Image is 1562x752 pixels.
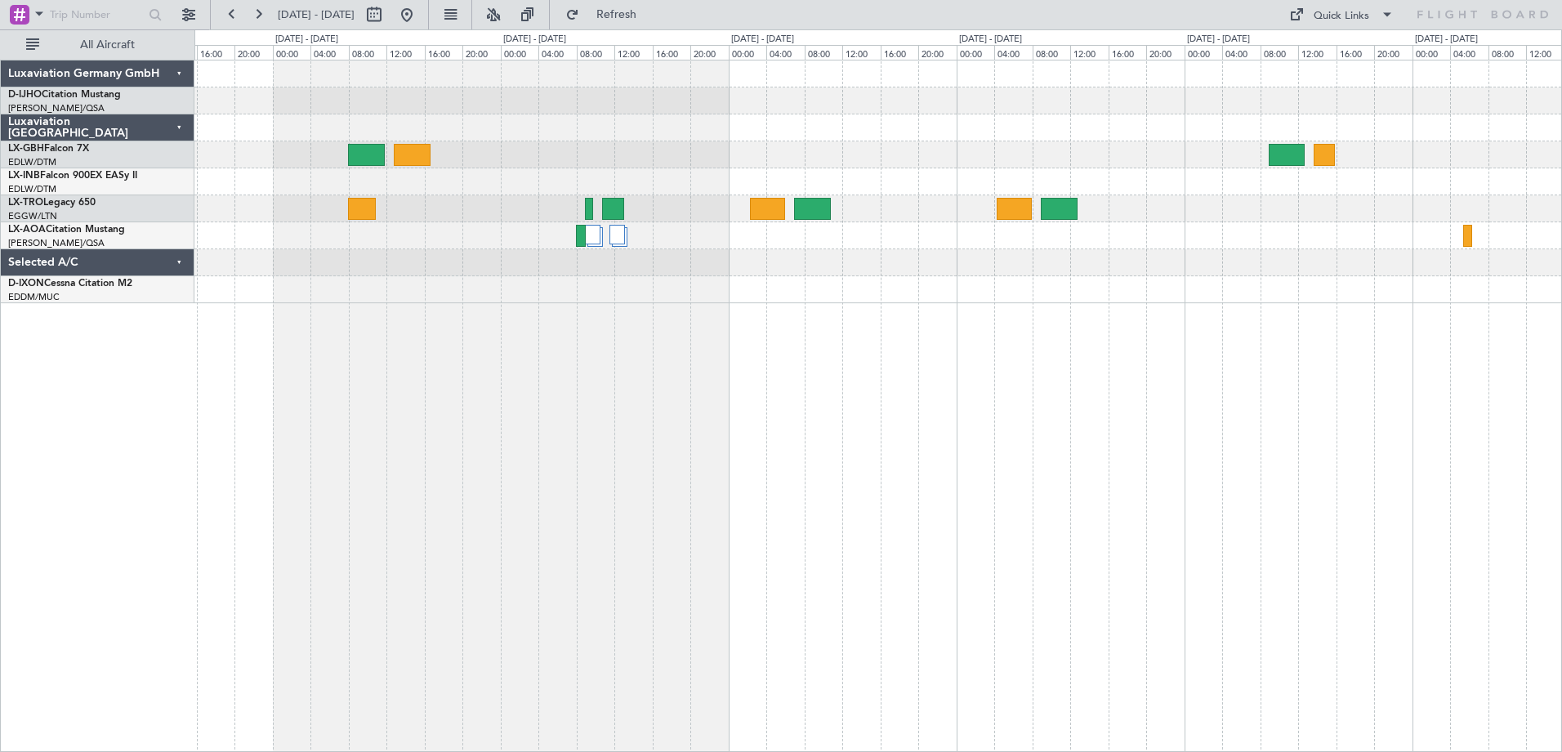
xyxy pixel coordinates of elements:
[503,33,566,47] div: [DATE] - [DATE]
[1298,45,1336,60] div: 12:00
[1222,45,1260,60] div: 04:00
[1337,45,1374,60] div: 16:00
[1033,45,1070,60] div: 08:00
[1281,2,1402,28] button: Quick Links
[275,33,338,47] div: [DATE] - [DATE]
[1109,45,1146,60] div: 16:00
[1450,45,1488,60] div: 04:00
[1412,45,1450,60] div: 00:00
[1374,45,1412,60] div: 20:00
[1070,45,1108,60] div: 12:00
[881,45,918,60] div: 16:00
[8,156,56,168] a: EDLW/DTM
[577,45,614,60] div: 08:00
[8,144,44,154] span: LX-GBH
[805,45,842,60] div: 08:00
[1488,45,1526,60] div: 08:00
[8,90,121,100] a: D-IJHOCitation Mustang
[842,45,880,60] div: 12:00
[8,237,105,249] a: [PERSON_NAME]/QSA
[582,9,651,20] span: Refresh
[8,183,56,195] a: EDLW/DTM
[653,45,690,60] div: 16:00
[994,45,1032,60] div: 04:00
[918,45,956,60] div: 20:00
[50,2,144,27] input: Trip Number
[959,33,1022,47] div: [DATE] - [DATE]
[1185,45,1222,60] div: 00:00
[1187,33,1250,47] div: [DATE] - [DATE]
[273,45,310,60] div: 00:00
[425,45,462,60] div: 16:00
[8,102,105,114] a: [PERSON_NAME]/QSA
[310,45,348,60] div: 04:00
[8,90,42,100] span: D-IJHO
[538,45,576,60] div: 04:00
[8,225,46,235] span: LX-AOA
[8,198,96,208] a: LX-TROLegacy 650
[8,210,57,222] a: EGGW/LTN
[8,279,132,289] a: D-IXONCessna Citation M2
[278,7,355,22] span: [DATE] - [DATE]
[462,45,500,60] div: 20:00
[558,2,656,28] button: Refresh
[729,45,766,60] div: 00:00
[8,279,44,289] span: D-IXON
[349,45,386,60] div: 08:00
[8,171,137,181] a: LX-INBFalcon 900EX EASy II
[8,225,125,235] a: LX-AOACitation Mustang
[1415,33,1478,47] div: [DATE] - [DATE]
[614,45,652,60] div: 12:00
[690,45,728,60] div: 20:00
[18,32,177,58] button: All Aircraft
[731,33,794,47] div: [DATE] - [DATE]
[1314,8,1369,25] div: Quick Links
[1146,45,1184,60] div: 20:00
[8,171,40,181] span: LX-INB
[234,45,272,60] div: 20:00
[8,291,60,303] a: EDDM/MUC
[8,144,89,154] a: LX-GBHFalcon 7X
[42,39,172,51] span: All Aircraft
[957,45,994,60] div: 00:00
[197,45,234,60] div: 16:00
[766,45,804,60] div: 04:00
[8,198,43,208] span: LX-TRO
[386,45,424,60] div: 12:00
[1261,45,1298,60] div: 08:00
[501,45,538,60] div: 00:00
